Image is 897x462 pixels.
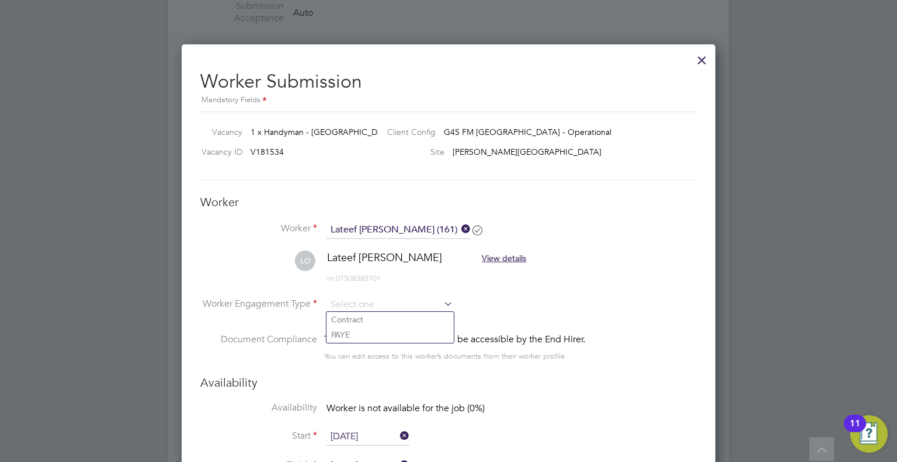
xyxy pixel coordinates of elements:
[327,273,336,283] span: m:
[200,430,317,442] label: Start
[200,298,317,310] label: Worker Engagement Type
[200,194,697,210] h3: Worker
[327,273,381,283] span: 07508385701
[326,402,485,414] span: Worker is not available for the job (0%)
[327,251,442,264] span: Lateef [PERSON_NAME]
[200,375,697,390] h3: Availability
[200,402,317,414] label: Availability
[326,327,454,342] li: PAYE
[453,147,602,157] span: [PERSON_NAME][GEOGRAPHIC_DATA]
[200,94,697,107] div: Mandatory Fields
[324,349,567,363] div: You can edit access to this worker’s documents from their worker profile.
[196,147,242,157] label: Vacancy ID
[196,127,242,137] label: Vacancy
[251,147,284,157] span: V181534
[324,332,585,346] div: The worker’s document will be accessible by the End Hirer.
[200,61,697,107] h2: Worker Submission
[326,296,453,314] input: Select one
[326,221,471,239] input: Search for...
[326,312,454,327] li: Contract
[200,223,317,235] label: Worker
[444,127,611,137] span: G4S FM [GEOGRAPHIC_DATA] - Operational
[378,127,436,137] label: Client Config
[326,428,409,446] input: Select one
[251,127,395,137] span: 1 x Handyman - [GEOGRAPHIC_DATA]
[850,415,888,453] button: Open Resource Center, 11 new notifications
[378,147,444,157] label: Site
[482,253,526,263] span: View details
[200,332,317,361] label: Document Compliance
[295,251,315,271] span: LO
[850,423,860,439] div: 11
